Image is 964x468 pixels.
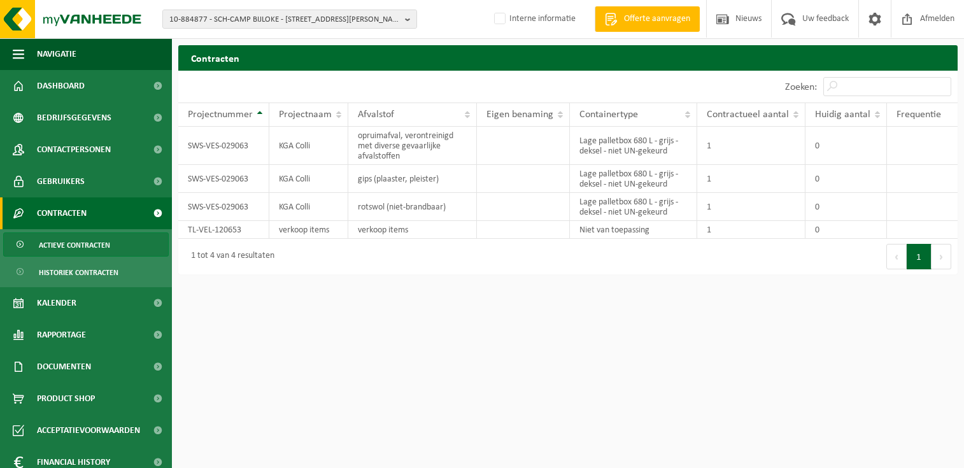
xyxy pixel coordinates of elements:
[805,127,887,165] td: 0
[269,193,348,221] td: KGA Colli
[37,287,76,319] span: Kalender
[39,260,118,285] span: Historiek contracten
[805,221,887,239] td: 0
[162,10,417,29] button: 10-884877 - SCH-CAMP BIJLOKE - [STREET_ADDRESS][PERSON_NAME]
[178,221,269,239] td: TL-VEL-120653
[269,221,348,239] td: verkoop items
[169,10,400,29] span: 10-884877 - SCH-CAMP BIJLOKE - [STREET_ADDRESS][PERSON_NAME]
[37,319,86,351] span: Rapportage
[570,193,698,221] td: Lage palletbox 680 L - grijs - deksel - niet UN-gekeurd
[37,351,91,383] span: Documenten
[279,110,332,120] span: Projectnaam
[348,221,477,239] td: verkoop items
[178,45,958,70] h2: Contracten
[37,383,95,415] span: Product Shop
[932,244,951,269] button: Next
[37,415,140,446] span: Acceptatievoorwaarden
[570,221,698,239] td: Niet van toepassing
[348,165,477,193] td: gips (plaaster, pleister)
[185,245,274,268] div: 1 tot 4 van 4 resultaten
[39,233,110,257] span: Actieve contracten
[595,6,700,32] a: Offerte aanvragen
[570,165,698,193] td: Lage palletbox 680 L - grijs - deksel - niet UN-gekeurd
[37,166,85,197] span: Gebruikers
[897,110,941,120] span: Frequentie
[886,244,907,269] button: Previous
[37,134,111,166] span: Contactpersonen
[348,127,477,165] td: opruimafval, verontreinigd met diverse gevaarlijke afvalstoffen
[805,165,887,193] td: 0
[178,127,269,165] td: SWS-VES-029063
[785,82,817,92] label: Zoeken:
[37,102,111,134] span: Bedrijfsgegevens
[707,110,789,120] span: Contractueel aantal
[907,244,932,269] button: 1
[188,110,253,120] span: Projectnummer
[269,127,348,165] td: KGA Colli
[815,110,870,120] span: Huidig aantal
[697,221,805,239] td: 1
[3,232,169,257] a: Actieve contracten
[492,10,576,29] label: Interne informatie
[697,127,805,165] td: 1
[486,110,553,120] span: Eigen benaming
[178,193,269,221] td: SWS-VES-029063
[37,70,85,102] span: Dashboard
[570,127,698,165] td: Lage palletbox 680 L - grijs - deksel - niet UN-gekeurd
[37,197,87,229] span: Contracten
[269,165,348,193] td: KGA Colli
[697,193,805,221] td: 1
[805,193,887,221] td: 0
[178,165,269,193] td: SWS-VES-029063
[621,13,693,25] span: Offerte aanvragen
[37,38,76,70] span: Navigatie
[3,260,169,284] a: Historiek contracten
[697,165,805,193] td: 1
[348,193,477,221] td: rotswol (niet-brandbaar)
[579,110,638,120] span: Containertype
[358,110,394,120] span: Afvalstof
